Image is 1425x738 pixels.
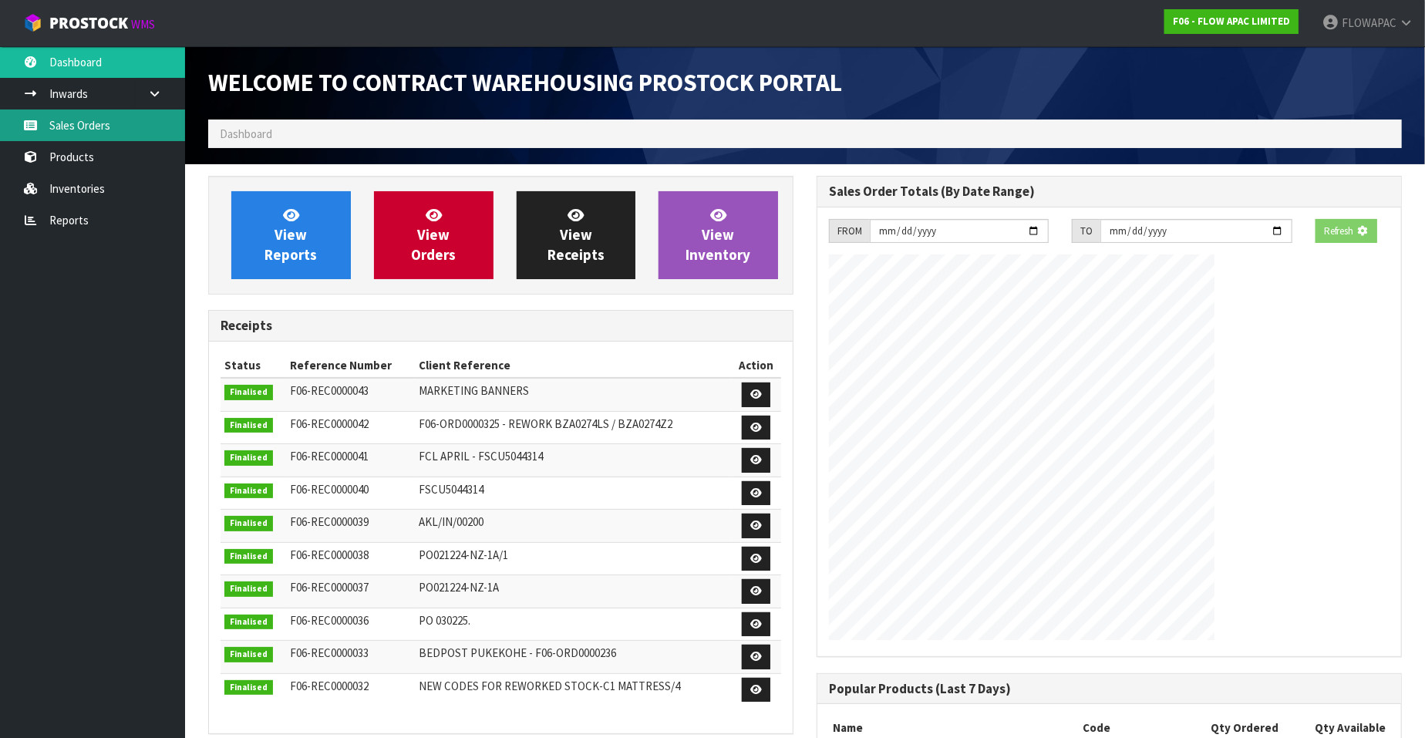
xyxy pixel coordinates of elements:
[290,514,369,529] span: F06-REC0000039
[224,484,273,499] span: Finalised
[49,13,128,33] span: ProStock
[290,613,369,628] span: F06-REC0000036
[829,219,870,244] div: FROM
[829,682,1390,696] h3: Popular Products (Last 7 Days)
[290,679,369,693] span: F06-REC0000032
[419,580,499,595] span: PO021224-NZ-1A
[1173,15,1290,28] strong: F06 - FLOW APAC LIMITED
[290,645,369,660] span: F06-REC0000033
[224,549,273,564] span: Finalised
[290,548,369,562] span: F06-REC0000038
[221,318,781,333] h3: Receipts
[290,416,369,431] span: F06-REC0000042
[374,191,494,279] a: ViewOrders
[419,645,616,660] span: BEDPOST PUKEKOHE - F06-ORD0000236
[131,17,155,32] small: WMS
[1072,219,1100,244] div: TO
[224,615,273,630] span: Finalised
[231,191,351,279] a: ViewReports
[1342,15,1396,30] span: FLOWAPAC
[411,206,456,264] span: View Orders
[419,679,680,693] span: NEW CODES FOR REWORKED STOCK-C1 MATTRESS/4
[415,353,731,378] th: Client Reference
[659,191,778,279] a: ViewInventory
[224,516,273,531] span: Finalised
[23,13,42,32] img: cube-alt.png
[1316,219,1377,244] button: Refresh
[290,449,369,463] span: F06-REC0000041
[731,353,781,378] th: Action
[419,416,672,431] span: F06-ORD0000325 - REWORK BZA0274LS / BZA0274Z2
[286,353,415,378] th: Reference Number
[686,206,751,264] span: View Inventory
[419,514,483,529] span: AKL/IN/00200
[419,548,508,562] span: PO021224-NZ-1A/1
[290,580,369,595] span: F06-REC0000037
[224,647,273,662] span: Finalised
[419,482,483,497] span: FSCU5044314
[208,67,842,98] span: Welcome to Contract Warehousing ProStock Portal
[290,482,369,497] span: F06-REC0000040
[224,385,273,400] span: Finalised
[224,581,273,597] span: Finalised
[264,206,317,264] span: View Reports
[290,383,369,398] span: F06-REC0000043
[224,450,273,466] span: Finalised
[224,680,273,696] span: Finalised
[547,206,605,264] span: View Receipts
[419,383,529,398] span: MARKETING BANNERS
[419,449,543,463] span: FCL APRIL - FSCU5044314
[224,418,273,433] span: Finalised
[220,126,272,141] span: Dashboard
[829,184,1390,199] h3: Sales Order Totals (By Date Range)
[221,353,286,378] th: Status
[517,191,636,279] a: ViewReceipts
[419,613,470,628] span: PO 030225.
